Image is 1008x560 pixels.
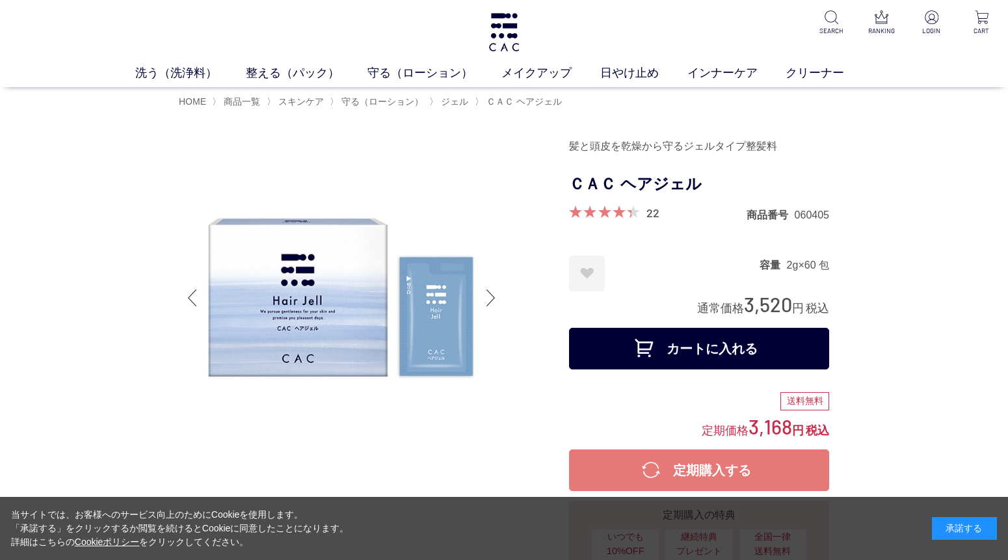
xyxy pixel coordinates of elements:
a: ＣＡＣ ヘアジェル [484,96,562,107]
dd: 060405 [795,208,829,222]
span: 税込 [806,424,829,437]
a: 洗う（洗浄料） [135,64,246,81]
div: 当サイトでは、お客様へのサービス向上のためにCookieを使用します。 「承諾する」をクリックするか閲覧を続けるとCookieに同意したことになります。 詳細はこちらの をクリックしてください。 [11,508,349,549]
a: HOME [179,96,206,107]
h1: ＣＡＣ ヘアジェル [569,170,829,199]
a: LOGIN [916,10,948,36]
a: スキンケア [276,96,324,107]
a: SEARCH [816,10,847,36]
a: 22 [646,206,659,220]
span: 3,520 [744,292,792,316]
li: 〉 [429,96,471,108]
a: ジェル [438,96,468,107]
a: 守る（ローション） [339,96,423,107]
a: 日やけ止め [600,64,687,81]
div: 髪と頭皮を乾燥から守るジェルタイプ整髪料 [569,135,829,157]
a: 整える（パック） [246,64,368,81]
span: 定期価格 [702,423,749,437]
p: SEARCH [816,26,847,36]
span: 3,168 [749,414,792,438]
a: クリーナー [786,64,873,81]
span: 円 [792,424,804,437]
li: 〉 [267,96,327,108]
div: 送料無料 [780,392,829,410]
li: 〉 [212,96,263,108]
a: お気に入りに登録する [569,256,605,291]
li: 〉 [475,96,565,108]
img: ＣＡＣ ヘアジェル [179,135,504,460]
span: ジェル [441,96,468,107]
span: 円 [792,302,804,315]
span: ＣＡＣ ヘアジェル [486,96,562,107]
img: logo [487,13,521,51]
div: 承諾する [932,517,997,540]
a: RANKING [866,10,897,36]
span: 税込 [806,302,829,315]
span: スキンケア [278,96,324,107]
li: 〉 [330,96,427,108]
a: 守る（ローション） [367,64,501,81]
a: インナーケア [687,64,786,81]
span: 守る（ローション） [341,96,423,107]
a: Cookieポリシー [75,537,140,547]
button: カートに入れる [569,328,829,369]
dd: 2g×60 包 [787,258,829,272]
dt: 商品番号 [747,208,795,222]
a: CART [966,10,998,36]
button: 定期購入する [569,449,829,491]
p: RANKING [866,26,897,36]
span: 商品一覧 [224,96,260,107]
a: 商品一覧 [221,96,260,107]
dt: 容量 [760,258,787,272]
a: メイクアップ [501,64,600,81]
p: LOGIN [916,26,948,36]
p: CART [966,26,998,36]
span: 通常価格 [697,302,744,315]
